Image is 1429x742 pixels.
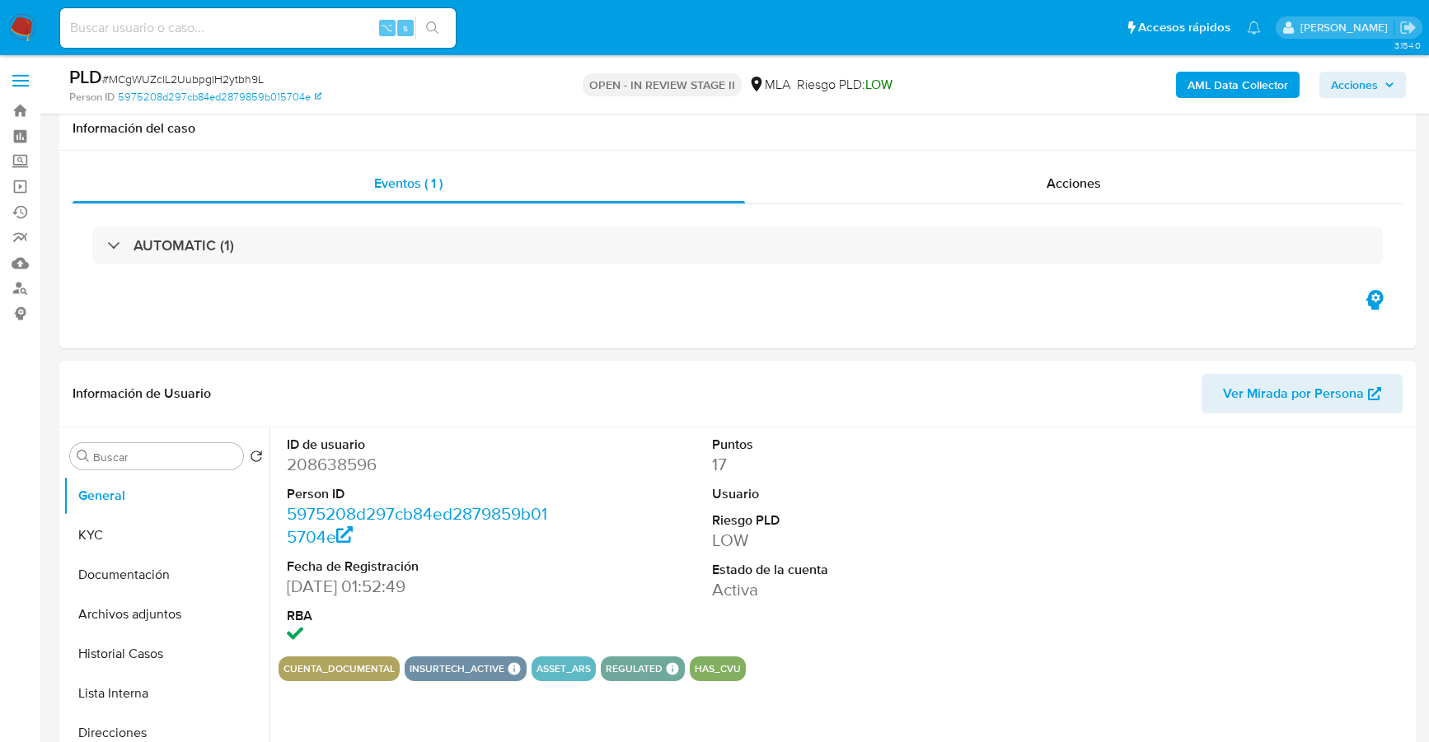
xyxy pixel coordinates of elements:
[374,174,443,193] span: Eventos ( 1 )
[415,16,449,40] button: search-icon
[410,665,504,672] button: insurtech_active
[60,17,456,39] input: Buscar usuario o caso...
[712,511,979,530] dt: Riesgo PLD
[283,665,395,672] button: cuenta_documental
[1188,72,1288,98] b: AML Data Collector
[63,674,269,713] button: Lista Interna
[102,71,264,87] span: # MCgWUZclL2UubpglH2ytbh9L
[93,450,237,464] input: Buscar
[1319,72,1406,98] button: Acciones
[403,20,408,35] span: s
[712,485,979,503] dt: Usuario
[92,226,1383,264] div: AUTOMATIC (1)
[606,665,663,672] button: regulated
[712,578,979,601] dd: Activa
[118,90,321,105] a: 5975208d297cb84ed2879859b015704e
[287,453,554,476] dd: 208638596
[797,76,893,94] span: Riesgo PLD:
[583,73,742,96] p: OPEN - IN REVIEW STAGE II
[1047,174,1101,193] span: Acciones
[381,20,393,35] span: ⌥
[287,436,554,454] dt: ID de usuario
[287,502,547,548] a: 5975208d297cb84ed2879859b015704e
[1399,19,1417,36] a: Salir
[134,236,234,254] h3: AUTOMATIC (1)
[287,607,554,625] dt: RBA
[63,476,269,516] button: General
[287,485,554,503] dt: Person ID
[250,450,263,468] button: Volver al orden por defecto
[695,665,741,672] button: has_cvu
[536,665,591,672] button: asset_ars
[712,529,979,552] dd: LOW
[287,558,554,576] dt: Fecha de Registración
[1138,19,1230,36] span: Accesos rápidos
[63,595,269,634] button: Archivos adjuntos
[69,90,115,105] b: Person ID
[63,555,269,595] button: Documentación
[1202,374,1403,413] button: Ver Mirada por Persona
[712,561,979,579] dt: Estado de la cuenta
[1223,374,1364,413] span: Ver Mirada por Persona
[712,453,979,476] dd: 17
[63,634,269,674] button: Historial Casos
[287,575,554,598] dd: [DATE] 01:52:49
[748,76,790,94] div: MLA
[712,436,979,454] dt: Puntos
[77,450,90,463] button: Buscar
[73,385,211,402] h1: Información de Usuario
[1331,72,1378,98] span: Acciones
[1300,20,1394,35] p: stefania.bordes@mercadolibre.com
[1247,21,1261,35] a: Notificaciones
[1176,72,1300,98] button: AML Data Collector
[63,516,269,555] button: KYC
[865,75,893,94] span: LOW
[69,63,102,90] b: PLD
[73,120,1403,137] h1: Información del caso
